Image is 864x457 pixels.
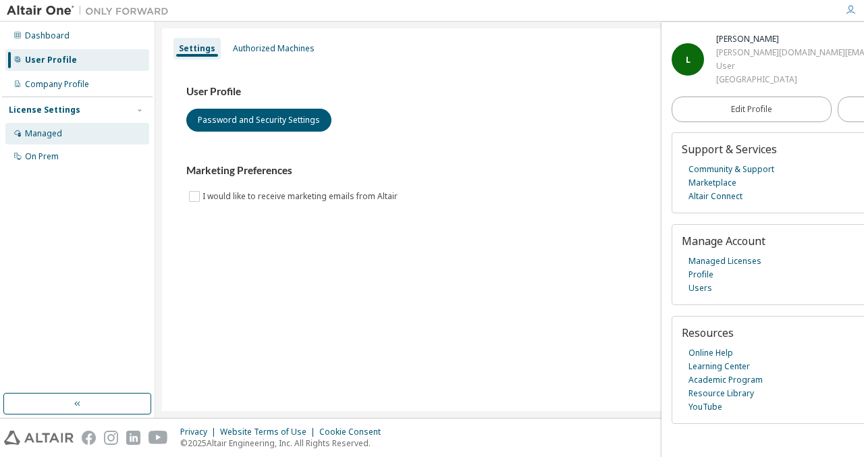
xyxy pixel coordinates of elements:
[25,128,62,139] div: Managed
[686,54,691,65] span: L
[688,387,754,400] a: Resource Library
[688,176,736,190] a: Marketplace
[233,43,315,54] div: Authorized Machines
[688,163,774,176] a: Community & Support
[25,55,77,65] div: User Profile
[682,234,765,248] span: Manage Account
[688,346,733,360] a: Online Help
[688,281,712,295] a: Users
[104,431,118,445] img: instagram.svg
[688,254,761,268] a: Managed Licenses
[319,427,389,437] div: Cookie Consent
[682,142,777,157] span: Support & Services
[25,79,89,90] div: Company Profile
[688,373,763,387] a: Academic Program
[688,190,742,203] a: Altair Connect
[180,427,220,437] div: Privacy
[672,97,832,122] a: Edit Profile
[682,325,734,340] span: Resources
[82,431,96,445] img: facebook.svg
[179,43,215,54] div: Settings
[202,188,400,205] label: I would like to receive marketing emails from Altair
[688,400,722,414] a: YouTube
[186,164,833,178] h3: Marketing Preferences
[25,30,70,41] div: Dashboard
[4,431,74,445] img: altair_logo.svg
[220,427,319,437] div: Website Terms of Use
[9,105,80,115] div: License Settings
[126,431,140,445] img: linkedin.svg
[7,4,175,18] img: Altair One
[180,437,389,449] p: © 2025 Altair Engineering, Inc. All Rights Reserved.
[25,151,59,162] div: On Prem
[688,360,750,373] a: Learning Center
[148,431,168,445] img: youtube.svg
[731,104,772,115] span: Edit Profile
[186,85,833,99] h3: User Profile
[186,109,331,132] button: Password and Security Settings
[688,268,713,281] a: Profile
